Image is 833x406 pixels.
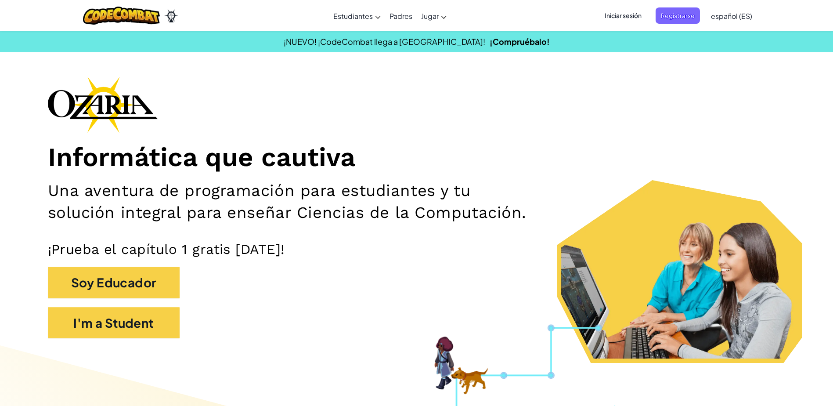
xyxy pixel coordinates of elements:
button: Soy Educador [48,267,180,298]
h1: Informática que cautiva [48,141,786,174]
a: Padres [385,4,417,28]
a: ¡Compruébalo! [490,36,550,47]
span: español (ES) [711,11,752,21]
span: Estudiantes [333,11,373,21]
img: CodeCombat logo [83,7,160,25]
a: Jugar [417,4,451,28]
a: Estudiantes [329,4,385,28]
span: ¡NUEVO! ¡CodeCombat llega a [GEOGRAPHIC_DATA]! [284,36,485,47]
h2: Una aventura de programación para estudiantes y tu solución integral para enseñar Ciencias de la ... [48,180,542,223]
img: Ozaria [164,9,178,22]
p: ¡Prueba el capítulo 1 gratis [DATE]! [48,241,786,258]
img: Ozaria branding logo [48,76,158,133]
span: Jugar [421,11,439,21]
button: Iniciar sesión [599,7,647,24]
button: Registrarse [656,7,700,24]
button: I'm a Student [48,307,180,339]
a: español (ES) [707,4,757,28]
